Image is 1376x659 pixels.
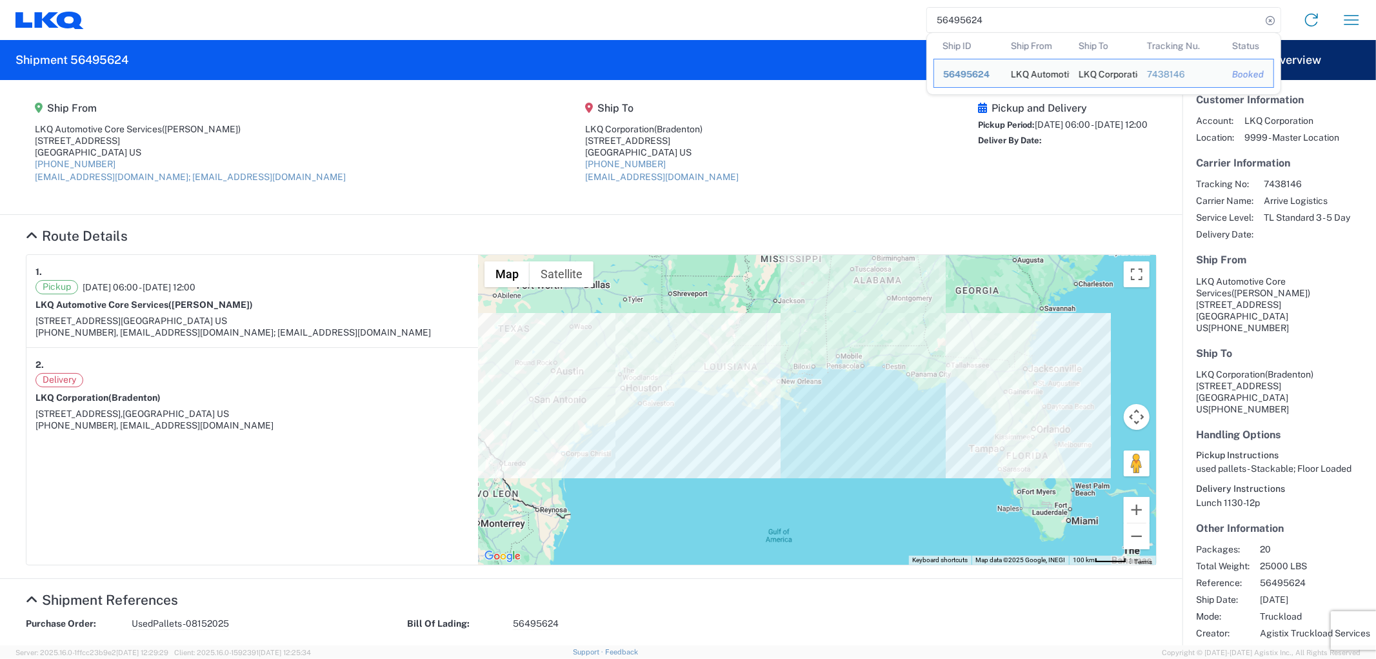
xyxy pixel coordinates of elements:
[168,299,253,310] span: ([PERSON_NAME])
[1196,195,1253,207] span: Carrier Name:
[1264,212,1350,223] span: TL Standard 3 - 5 Day
[15,52,128,68] h2: Shipment 56495624
[978,120,1035,130] span: Pickup Period:
[35,357,44,373] strong: 2.
[116,649,168,656] span: [DATE] 12:29:29
[1035,119,1148,130] span: [DATE] 06:00 - [DATE] 12:00
[1231,288,1310,298] span: ([PERSON_NAME])
[1264,178,1350,190] span: 7438146
[1244,132,1339,143] span: 9999 - Master Location
[1138,33,1223,59] th: Tracking Nu.
[975,556,1065,563] span: Map data ©2025 Google, INEGI
[1196,522,1362,534] h5: Other Information
[1134,558,1152,565] a: Terms
[530,261,593,287] button: Show satellite imagery
[1196,228,1253,240] span: Delivery Date:
[484,261,530,287] button: Show street map
[35,123,346,135] div: LKQ Automotive Core Services
[1011,59,1061,87] div: LKQ Automotive Core Services
[573,648,605,656] a: Support
[585,147,739,158] div: [GEOGRAPHIC_DATA] US
[605,648,638,656] a: Feedback
[1196,369,1362,415] address: [GEOGRAPHIC_DATA] US
[108,392,161,403] span: (Bradenton)
[26,592,178,608] a: Hide Details
[35,147,346,158] div: [GEOGRAPHIC_DATA] US
[35,172,346,182] a: [EMAIL_ADDRESS][DOMAIN_NAME]; [EMAIL_ADDRESS][DOMAIN_NAME]
[35,420,469,431] div: [PHONE_NUMBER], [EMAIL_ADDRESS][DOMAIN_NAME]
[1232,68,1264,80] div: Booked
[1196,132,1234,143] span: Location:
[1124,451,1150,476] button: Drag Pegman onto the map to open Street View
[1196,94,1362,106] h5: Customer Information
[35,264,42,280] strong: 1.
[35,280,78,294] span: Pickup
[35,102,346,114] h5: Ship From
[654,124,703,134] span: (Bradenton)
[1070,33,1138,59] th: Ship To
[1196,611,1250,622] span: Mode:
[513,618,559,630] span: 56495624
[978,136,1042,145] span: Deliver By Date:
[1208,404,1289,414] span: [PHONE_NUMBER]
[1260,611,1370,622] span: Truckload
[162,124,241,134] span: ([PERSON_NAME])
[1196,276,1362,334] address: [GEOGRAPHIC_DATA] US
[933,33,1002,59] th: Ship ID
[1196,560,1250,572] span: Total Weight:
[35,316,121,326] span: [STREET_ADDRESS]
[1196,463,1362,474] div: used pallets - Stackable; Floor Loaded
[35,373,83,387] span: Delivery
[1244,115,1339,127] span: LKQ Corporation
[1124,261,1150,287] button: Toggle fullscreen view
[407,618,504,630] strong: Bill Of Lading:
[1069,556,1130,565] button: Map Scale: 100 km per 45 pixels
[1260,560,1370,572] span: 25000 LBS
[1223,33,1274,59] th: Status
[1196,577,1250,589] span: Reference:
[1147,68,1214,80] div: 7438146
[121,316,227,326] span: [GEOGRAPHIC_DATA] US
[1196,276,1286,298] span: LKQ Automotive Core Services
[1124,404,1150,430] button: Map camera controls
[1196,450,1362,461] h6: Pickup Instructions
[585,135,739,147] div: [STREET_ADDRESS]
[1196,543,1250,555] span: Packages:
[481,548,524,565] a: Open this area in Google Maps (opens a new window)
[585,102,739,114] h5: Ship To
[1196,254,1362,266] h5: Ship From
[1196,299,1281,310] span: [STREET_ADDRESS]
[1260,627,1370,639] span: Agistix Truckload Services
[1124,523,1150,549] button: Zoom out
[1073,556,1095,563] span: 100 km
[1196,347,1362,360] h5: Ship To
[978,102,1148,114] h5: Pickup and Delivery
[927,8,1261,32] input: Shipment, tracking or reference number
[1196,115,1234,127] span: Account:
[1260,577,1370,589] span: 56495624
[1079,59,1129,87] div: LKQ Corporation
[35,299,253,310] strong: LKQ Automotive Core Services
[481,548,524,565] img: Google
[943,68,993,80] div: 56495624
[1265,369,1313,380] span: (Bradenton)
[35,159,115,169] a: [PHONE_NUMBER]
[912,556,968,565] button: Keyboard shortcuts
[35,135,346,147] div: [STREET_ADDRESS]
[1264,195,1350,207] span: Arrive Logistics
[1260,594,1370,605] span: [DATE]
[174,649,311,656] span: Client: 2025.16.0-1592391
[1208,323,1289,333] span: [PHONE_NUMBER]
[259,649,311,656] span: [DATE] 12:25:34
[585,159,666,169] a: [PHONE_NUMBER]
[1196,594,1250,605] span: Ship Date:
[35,409,123,419] span: [STREET_ADDRESS],
[1196,178,1253,190] span: Tracking No:
[1124,497,1150,523] button: Zoom in
[1196,212,1253,223] span: Service Level:
[132,618,229,630] span: UsedPallets-08152025
[83,281,195,293] span: [DATE] 06:00 - [DATE] 12:00
[26,618,123,630] strong: Purchase Order:
[943,69,990,79] span: 56495624
[35,392,161,403] strong: LKQ Corporation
